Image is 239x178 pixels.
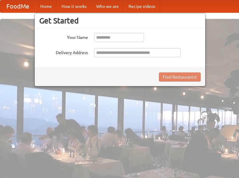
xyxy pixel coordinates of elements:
[35,0,57,12] a: Home
[124,0,160,12] a: Recipe videos
[39,33,88,40] label: Your Name
[57,0,91,12] a: How it works
[0,0,35,12] a: FoodMe
[39,16,201,25] h3: Get Started
[91,0,124,12] a: Who we are
[39,48,88,56] label: Delivery Address
[159,72,201,82] button: Find Restaurants!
